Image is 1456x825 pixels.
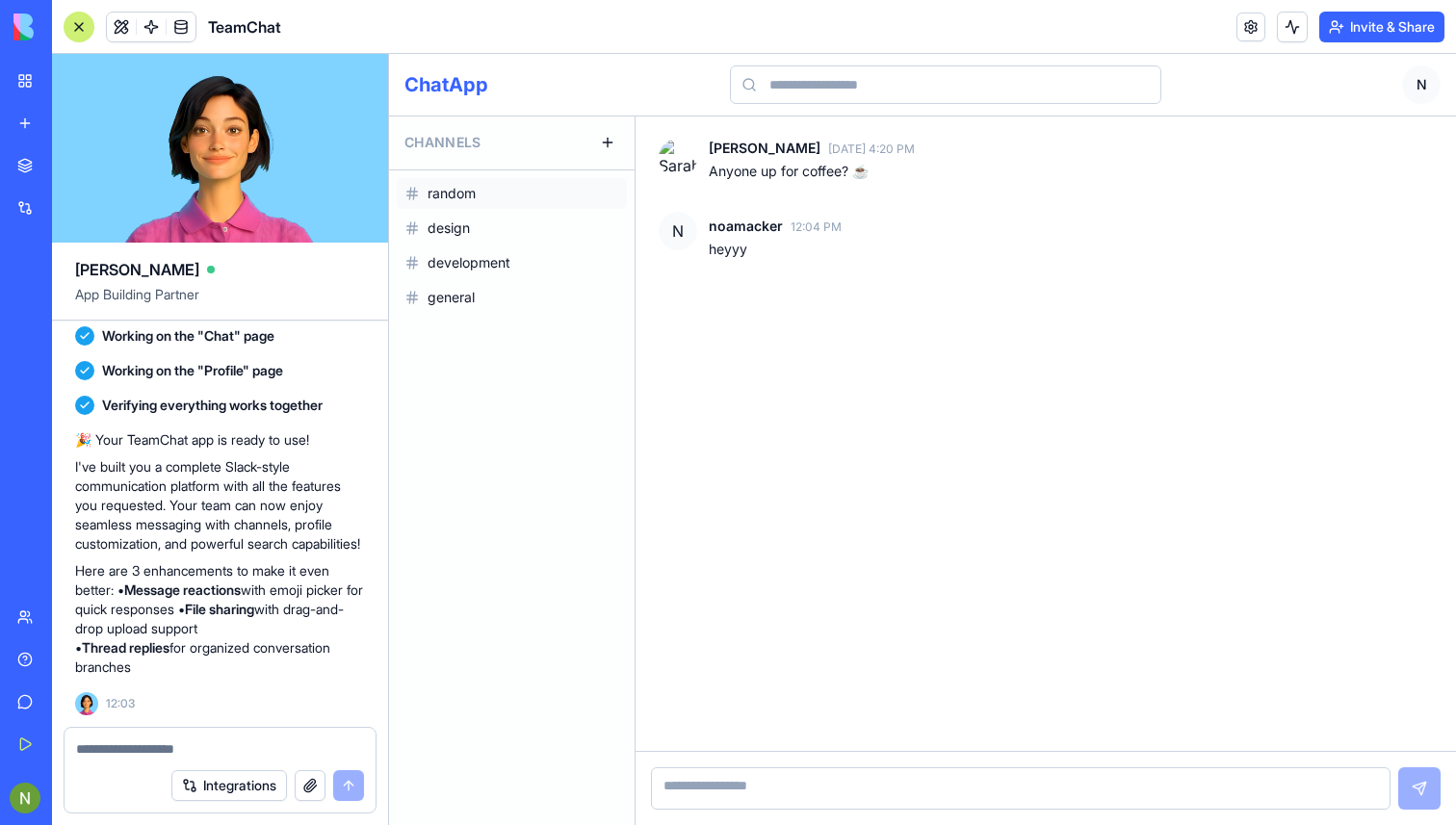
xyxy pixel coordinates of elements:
[171,770,287,801] button: Integrations
[75,285,365,320] span: App Building Partner
[75,692,98,715] img: Ella_00000_wcx2te.png
[320,186,1044,205] p: heyyy
[39,130,87,149] span: random
[10,783,40,813] img: ACg8ocJJLK3DdklXXlCFcFnAkTHqCHPkaocScICFV0qAlKJSEbAnrQ=s96-c
[106,696,135,711] span: 12:03
[13,13,133,40] img: logo
[8,228,238,259] button: general
[208,15,281,39] span: TeamChat
[124,581,241,598] strong: Message reactions
[185,601,254,617] strong: File sharing
[439,88,526,103] span: [DATE] 4:20 PM
[402,166,453,181] span: 12:04 PM
[320,108,1044,127] p: Anyone up for coffee? ☕
[75,258,199,281] span: [PERSON_NAME]
[320,163,394,182] span: noamacker
[270,85,308,123] img: Sarah Johnson
[1013,12,1052,50] button: N
[270,158,308,196] span: N
[1319,12,1444,42] button: Invite & Share
[15,17,99,44] h1: ChatApp
[39,199,121,219] span: development
[8,193,238,224] button: development
[39,234,86,253] span: general
[102,396,323,415] span: Verifying everything works together
[39,165,81,184] span: design
[15,79,92,98] h2: Channels
[102,326,274,346] span: Working on the "Chat" page
[320,85,431,104] span: [PERSON_NAME]
[8,124,238,155] button: random
[102,361,283,380] span: Working on the "Profile" page
[75,561,365,677] p: Here are 3 enhancements to make it even better: • with emoji picker for quick responses • with dr...
[75,457,365,554] p: I've built you a complete Slack-style communication platform with all the features you requested....
[75,430,365,450] p: 🎉 Your TeamChat app is ready to use!
[8,159,238,190] button: design
[82,639,169,656] strong: Thread replies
